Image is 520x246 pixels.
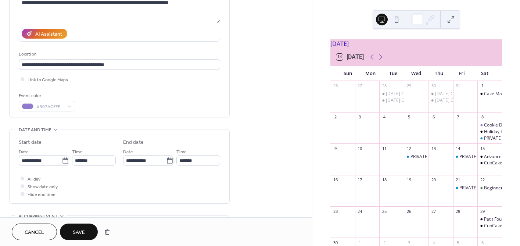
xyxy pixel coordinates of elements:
span: Date [123,148,133,156]
div: 14 [455,146,461,151]
div: 11 [381,146,387,151]
div: 19 [406,177,412,183]
div: Petit Four Class [477,216,502,222]
div: 27 [431,208,436,214]
div: Start date [19,139,42,146]
div: Cake Making and Decorating [477,91,502,97]
div: 24 [357,208,363,214]
span: Show date only [28,183,58,191]
div: 23 [333,208,338,214]
div: Event color [19,92,74,100]
div: 10 [357,146,363,151]
div: PRIVATE EVENT - Acworth Parks n Recreation [453,154,478,160]
div: 8 [480,114,485,120]
div: 30 [431,83,436,89]
div: Thu [428,66,451,81]
span: Link to Google Maps [28,76,68,84]
div: 17 [357,177,363,183]
div: 20 [431,177,436,183]
div: 21 [455,177,461,183]
span: Save [73,229,85,236]
button: Save [60,224,98,240]
div: 4 [431,240,436,245]
div: [DATE] Cookie Decorating [386,97,439,104]
div: Advanced Cookie Decorating [477,154,502,160]
div: Holiday Treats and Desserts [477,129,502,135]
button: Cancel [12,224,57,240]
div: [DATE] Cookie Decorating [435,91,488,97]
span: All day [28,175,40,183]
div: Fri [451,66,473,81]
div: 29 [480,208,485,214]
div: Halloween Cookie Decorating [379,91,404,97]
div: 2 [381,240,387,245]
div: 29 [406,83,412,89]
span: #907ACFFF [36,103,64,111]
div: CupCake / Cake Pop Class [477,160,502,166]
div: Mon [359,66,382,81]
div: CupCake Bouquet Class [477,223,502,229]
div: PRIVATE EVENT - INPO Team Building Event- Butler [404,154,428,160]
div: [DATE] Cookie Decorating [435,97,488,104]
div: Halloween Cookie Decorating [428,97,453,104]
div: Sun [336,66,359,81]
div: 16 [333,177,338,183]
span: Date and time [19,126,51,134]
div: 4 [381,114,387,120]
div: Location [19,50,219,58]
div: Cookie Decorating [477,122,502,128]
span: Date [19,148,29,156]
div: 26 [406,208,412,214]
span: Hide end time [28,191,55,199]
div: 6 [431,114,436,120]
div: 1 [480,83,485,89]
div: AI Assistant [35,31,62,38]
div: 18 [381,177,387,183]
div: 9 [333,146,338,151]
div: 26 [333,83,338,89]
div: 5 [406,114,412,120]
div: 13 [431,146,436,151]
div: Halloween Cookie Decorating [379,97,404,104]
div: 31 [455,83,461,89]
div: [DATE] [330,39,502,48]
div: 3 [406,240,412,245]
div: Halloween Cookie Decorating [428,91,453,97]
div: 25 [381,208,387,214]
div: PRIVATE EVENT - VIRTUAL - Tipton Health Cookie Decorating [453,185,478,191]
span: Cancel [25,229,44,236]
div: 7 [455,114,461,120]
div: [DATE] Cookie Decorating [386,91,439,97]
div: 3 [357,114,363,120]
span: Time [72,148,82,156]
span: Time [176,148,187,156]
div: 28 [455,208,461,214]
div: PRIVATE EVENT - Zion Hill Baptist Church On Location [477,135,502,142]
div: 27 [357,83,363,89]
div: Tue [382,66,405,81]
div: 5 [455,240,461,245]
div: 30 [333,240,338,245]
div: 1 [357,240,363,245]
div: 6 [480,240,485,245]
div: End date [123,139,144,146]
div: Wed [405,66,427,81]
div: Petit Four Class [484,216,516,222]
span: Recurring event [19,213,58,220]
div: 22 [480,177,485,183]
div: 2 [333,114,338,120]
div: 28 [381,83,387,89]
div: 12 [406,146,412,151]
div: Beginner Cookie School Class [477,185,502,191]
div: 15 [480,146,485,151]
button: AI Assistant [22,29,67,39]
button: 14[DATE] [334,52,366,62]
div: Sat [473,66,496,81]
